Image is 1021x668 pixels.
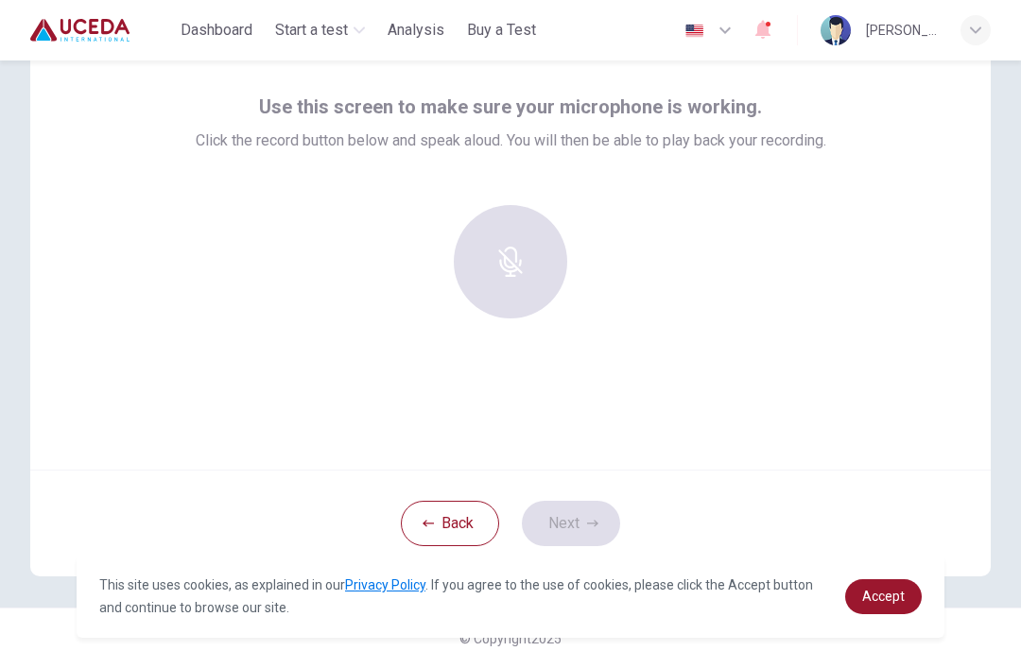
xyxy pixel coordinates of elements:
span: Use this screen to make sure your microphone is working. [259,92,762,122]
button: Start a test [268,13,372,47]
span: © Copyright 2025 [459,631,562,646]
span: Buy a Test [467,19,536,42]
img: Uceda logo [30,11,130,49]
button: Dashboard [173,13,260,47]
img: Profile picture [821,15,851,45]
span: Accept [862,589,905,604]
span: Dashboard [181,19,252,42]
span: Analysis [388,19,444,42]
a: dismiss cookie message [845,579,922,614]
button: Buy a Test [459,13,544,47]
a: Privacy Policy [345,577,425,592]
div: [PERSON_NAME] [PERSON_NAME] [PERSON_NAME] [866,19,938,42]
span: This site uses cookies, as explained in our . If you agree to the use of cookies, please click th... [99,577,813,615]
img: en [683,24,706,38]
span: Start a test [275,19,348,42]
button: Back [401,501,499,546]
div: cookieconsent [77,555,944,638]
a: Uceda logo [30,11,173,49]
button: Analysis [380,13,452,47]
span: Click the record button below and speak aloud. You will then be able to play back your recording. [196,129,826,152]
